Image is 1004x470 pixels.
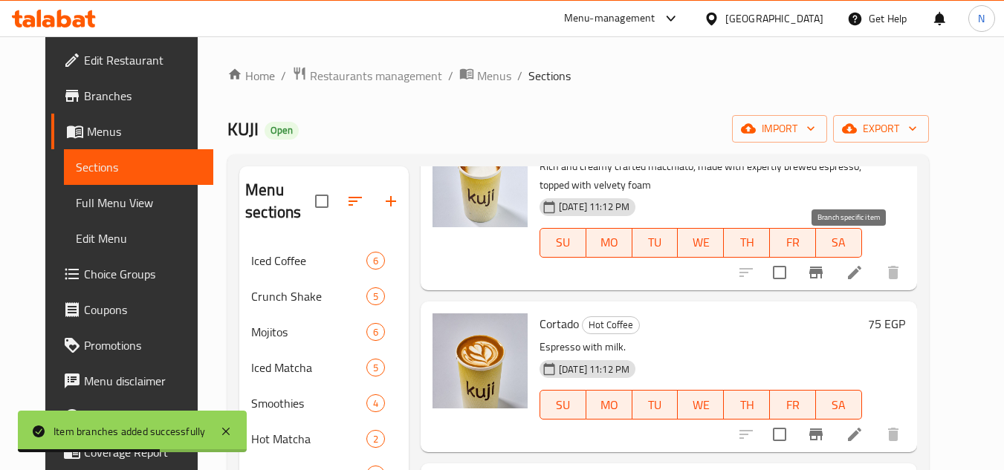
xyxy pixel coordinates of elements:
[846,425,864,443] a: Edit menu item
[586,228,632,258] button: MO
[540,338,862,356] p: Espresso with milk.
[84,408,201,425] span: Upsell
[822,232,856,253] span: SA
[770,390,816,420] button: FR
[51,327,213,363] a: Promotions
[528,67,571,85] span: Sections
[875,417,911,452] button: delete
[239,243,409,278] div: Iced Coffee6
[306,186,337,217] span: Select all sections
[265,124,299,137] span: Open
[553,200,635,214] span: [DATE] 11:12 PM
[776,232,810,253] span: FR
[732,115,827,143] button: import
[833,115,929,143] button: export
[84,443,201,461] span: Coverage Report
[540,313,579,335] span: Cortado
[725,10,823,27] div: [GEOGRAPHIC_DATA]
[76,229,201,247] span: Edit Menu
[51,42,213,78] a: Edit Restaurant
[632,390,678,420] button: TU
[84,265,201,283] span: Choice Groups
[540,157,862,195] p: Rich and creamy crafted macchiato, made with expertly brewed espresso, topped with velvety foam
[251,323,366,341] div: Mojitos
[730,232,764,253] span: TH
[433,132,528,227] img: Macchiato
[366,287,385,305] div: items
[239,314,409,350] div: Mojitos6
[64,221,213,256] a: Edit Menu
[638,232,673,253] span: TU
[251,252,366,270] span: Iced Coffee
[51,292,213,327] a: Coupons
[76,158,201,176] span: Sections
[564,10,655,27] div: Menu-management
[546,232,580,253] span: SU
[546,394,580,416] span: SU
[227,112,259,146] span: KUJI
[846,264,864,281] a: Edit menu item
[84,51,201,69] span: Edit Restaurant
[84,87,201,105] span: Branches
[816,390,862,420] button: SA
[292,66,442,85] a: Restaurants management
[798,255,834,290] button: Branch-specific-item
[239,350,409,385] div: Iced Matcha5
[582,316,640,334] div: Hot Coffee
[816,228,862,258] button: SA
[64,185,213,221] a: Full Menu View
[448,67,453,85] li: /
[586,390,632,420] button: MO
[730,394,764,416] span: TH
[227,66,929,85] nav: breadcrumb
[367,254,384,268] span: 6
[54,423,205,440] div: Item branches added successfully
[245,179,315,223] h2: Menu sections
[251,287,366,305] span: Crunch Shake
[684,232,718,253] span: WE
[51,78,213,114] a: Branches
[764,419,795,450] span: Select to update
[367,432,384,446] span: 2
[798,417,834,452] button: Branch-specific-item
[251,394,366,412] span: Smoothies
[592,232,626,253] span: MO
[367,361,384,375] span: 5
[310,67,442,85] span: Restaurants management
[84,336,201,354] span: Promotions
[251,359,366,376] span: Iced Matcha
[678,390,724,420] button: WE
[51,399,213,434] a: Upsell
[540,390,586,420] button: SU
[477,67,511,85] span: Menus
[583,316,639,333] span: Hot Coffee
[678,228,724,258] button: WE
[540,228,586,258] button: SU
[281,67,286,85] li: /
[517,67,522,85] li: /
[433,313,528,408] img: Cortado
[770,228,816,258] button: FR
[638,394,673,416] span: TU
[367,396,384,411] span: 4
[724,390,770,420] button: TH
[84,372,201,390] span: Menu disclaimer
[366,430,385,448] div: items
[76,194,201,212] span: Full Menu View
[764,257,795,288] span: Select to update
[776,394,810,416] span: FR
[868,313,905,334] h6: 75 EGP
[239,421,409,457] div: Hot Matcha2
[239,385,409,421] div: Smoothies4
[51,256,213,292] a: Choice Groups
[64,149,213,185] a: Sections
[744,120,815,138] span: import
[366,394,385,412] div: items
[251,430,366,448] span: Hot Matcha
[367,325,384,339] span: 6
